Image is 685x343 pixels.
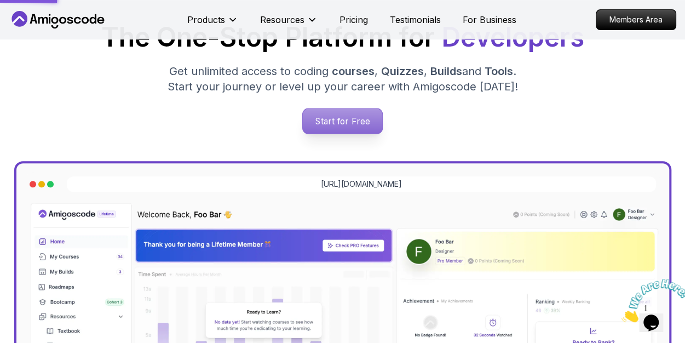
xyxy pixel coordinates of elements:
[4,4,72,48] img: Chat attention grabber
[596,9,676,30] a: Members Area
[430,65,462,78] span: Builds
[187,13,225,26] p: Products
[339,13,368,26] a: Pricing
[617,275,685,327] iframe: chat widget
[390,13,441,26] a: Testimonials
[260,13,318,35] button: Resources
[463,13,516,26] a: For Business
[9,24,676,50] h1: The One-Stop Platform for
[381,65,424,78] span: Quizzes
[303,108,382,134] p: Start for Free
[159,64,527,94] p: Get unlimited access to coding , , and . Start your journey or level up your career with Amigosco...
[596,10,676,30] p: Members Area
[260,13,304,26] p: Resources
[302,108,383,134] a: Start for Free
[4,4,9,14] span: 1
[321,179,402,190] a: [URL][DOMAIN_NAME]
[485,65,513,78] span: Tools
[187,13,238,35] button: Products
[332,65,375,78] span: courses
